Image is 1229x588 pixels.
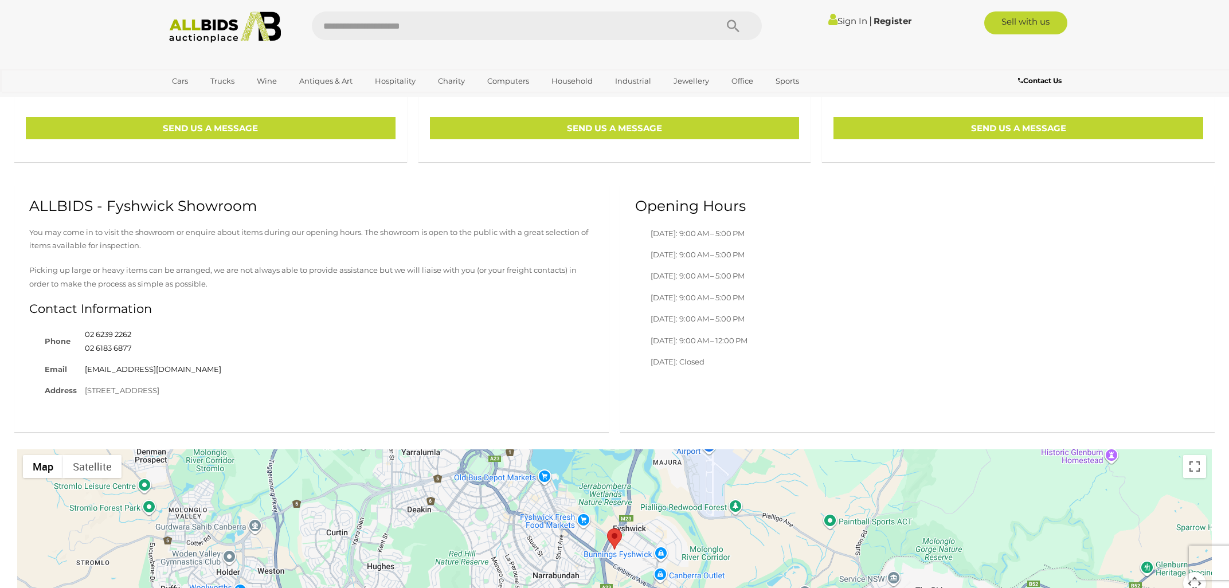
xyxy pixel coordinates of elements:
[292,72,360,91] a: Antiques & Art
[480,72,537,91] a: Computers
[874,15,911,26] a: Register
[45,386,77,395] strong: Address
[647,244,752,265] td: [DATE]: 9:00 AM – 5:00 PM
[635,198,1200,214] h2: Opening Hours
[666,72,717,91] a: Jewellery
[984,11,1067,34] a: Sell with us
[608,72,659,91] a: Industrial
[647,351,752,373] td: [DATE]: Closed
[163,11,287,43] img: Allbids.com.au
[833,117,1203,139] p: SEND US A MESSAGE
[29,226,594,253] p: You may come in to visit the showroom or enquire about items during our opening hours. The showro...
[249,72,284,91] a: Wine
[768,72,807,91] a: Sports
[544,72,600,91] a: Household
[165,72,195,91] a: Cars
[85,330,131,339] a: 02 6239 2262
[647,265,752,287] td: [DATE]: 9:00 AM – 5:00 PM
[85,343,132,352] a: 02 6183 6877
[869,14,872,27] span: |
[704,11,762,40] button: Search
[430,117,800,139] p: SEND US A MESSAGE
[81,380,225,401] td: [STREET_ADDRESS]
[430,72,472,91] a: Charity
[1183,455,1206,478] button: Toggle fullscreen view
[165,91,261,109] a: [GEOGRAPHIC_DATA]
[29,264,594,291] p: Picking up large or heavy items can be arranged, we are not always able to provide assistance but...
[647,308,752,330] td: [DATE]: 9:00 AM – 5:00 PM
[647,287,752,308] td: [DATE]: 9:00 AM – 5:00 PM
[647,223,752,244] td: [DATE]: 9:00 AM – 5:00 PM
[828,15,867,26] a: Sign In
[724,72,761,91] a: Office
[1018,75,1064,87] a: Contact Us
[367,72,423,91] a: Hospitality
[63,455,122,478] button: Show satellite imagery
[26,117,396,139] p: SEND US A MESSAGE
[85,364,221,374] a: [EMAIL_ADDRESS][DOMAIN_NAME]
[29,198,594,214] h2: ALLBIDS - Fyshwick Showroom
[1018,76,1062,85] b: Contact Us
[647,330,752,351] td: [DATE]: 9:00 AM – 12:00 PM
[23,455,63,478] button: Show street map
[45,364,67,374] strong: Email
[29,302,594,315] h3: Contact Information
[45,336,71,346] strong: Phone
[203,72,242,91] a: Trucks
